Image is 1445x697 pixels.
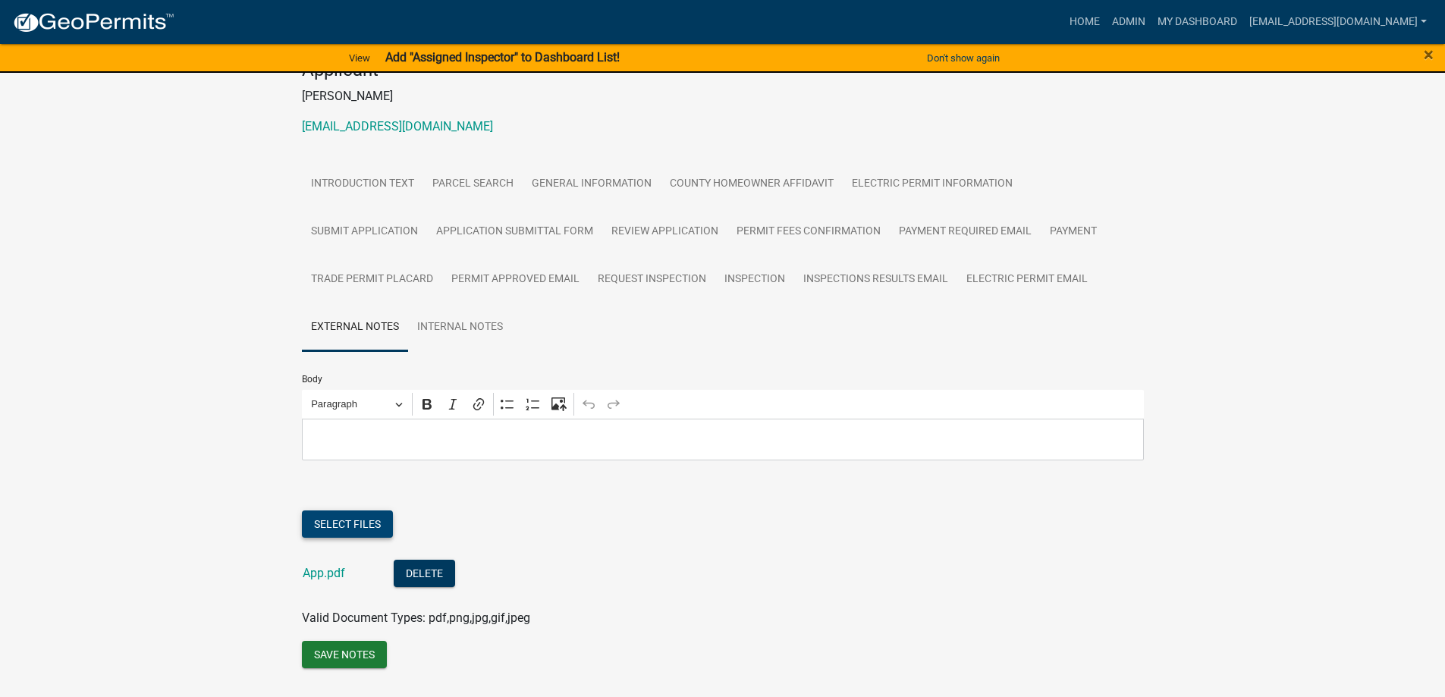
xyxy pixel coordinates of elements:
[311,395,390,413] span: Paragraph
[302,510,393,538] button: Select files
[302,303,408,352] a: External Notes
[1063,8,1106,36] a: Home
[1243,8,1433,36] a: [EMAIL_ADDRESS][DOMAIN_NAME]
[442,256,589,304] a: Permit Approved Email
[602,208,727,256] a: Review Application
[343,46,376,71] a: View
[302,87,1144,105] p: [PERSON_NAME]
[302,256,442,304] a: Trade Permit Placard
[385,50,620,64] strong: Add "Assigned Inspector" to Dashboard List!
[890,208,1041,256] a: Payment Required Email
[423,160,523,209] a: Parcel search
[394,567,455,582] wm-modal-confirm: Delete Document
[302,419,1144,460] div: Editor editing area: main. Press Alt+0 for help.
[1424,44,1434,65] span: ×
[1151,8,1243,36] a: My Dashboard
[843,160,1022,209] a: Electric Permit Information
[394,560,455,587] button: Delete
[661,160,843,209] a: County Homeowner Affidavit
[1041,208,1106,256] a: Payment
[1424,46,1434,64] button: Close
[1106,8,1151,36] a: Admin
[302,611,530,625] span: Valid Document Types: pdf,png,jpg,gif,jpeg
[302,119,493,133] a: [EMAIL_ADDRESS][DOMAIN_NAME]
[727,208,890,256] a: Permit Fees Confirmation
[304,393,409,416] button: Paragraph, Heading
[523,160,661,209] a: General Information
[302,390,1144,419] div: Editor toolbar
[957,256,1097,304] a: Electric Permit Email
[302,160,423,209] a: Introduction Text
[302,641,387,668] button: Save Notes
[427,208,602,256] a: Application Submittal Form
[921,46,1006,71] button: Don't show again
[303,566,345,580] a: App.pdf
[589,256,715,304] a: Request Inspection
[302,208,427,256] a: Submit Application
[715,256,794,304] a: Inspection
[302,375,322,384] label: Body
[794,256,957,304] a: Inspections Results Email
[408,303,512,352] a: Internal Notes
